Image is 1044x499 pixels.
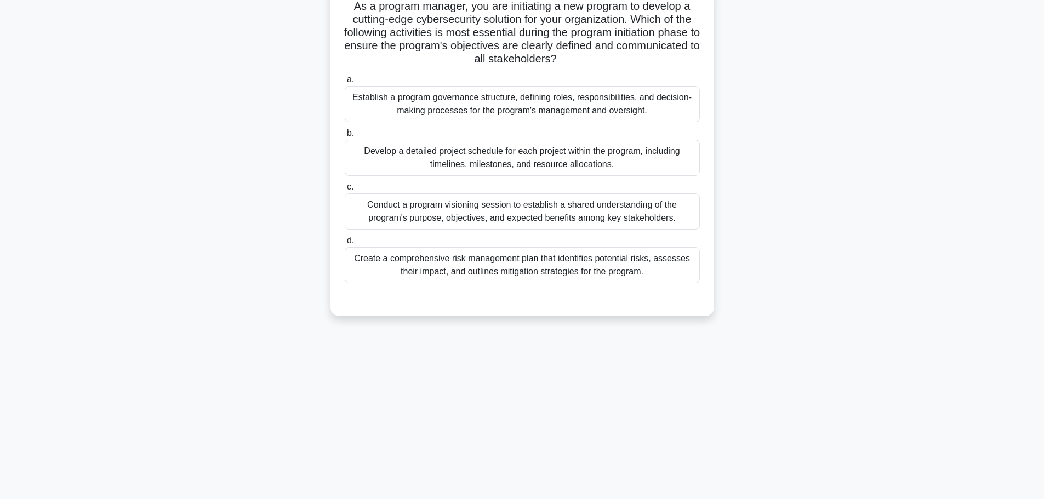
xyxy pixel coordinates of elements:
div: Establish a program governance structure, defining roles, responsibilities, and decision-making p... [345,86,700,122]
span: a. [347,74,354,84]
div: Develop a detailed project schedule for each project within the program, including timelines, mil... [345,140,700,176]
span: b. [347,128,354,137]
div: Create a comprehensive risk management plan that identifies potential risks, assesses their impac... [345,247,700,283]
span: c. [347,182,353,191]
div: Conduct a program visioning session to establish a shared understanding of the program's purpose,... [345,193,700,230]
span: d. [347,236,354,245]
